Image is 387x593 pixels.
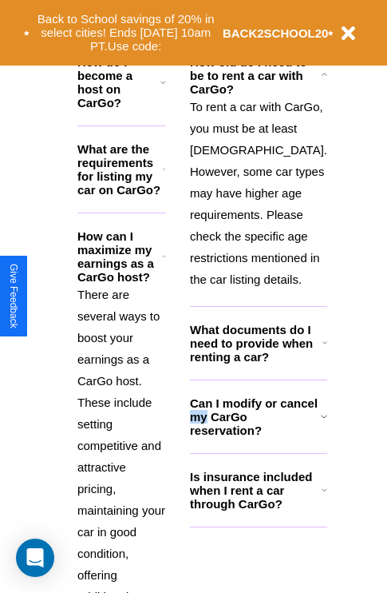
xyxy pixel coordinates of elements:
h3: How old do I need to be to rent a car with CarGo? [190,55,321,96]
h3: How can I maximize my earnings as a CarGo host? [77,229,162,284]
p: To rent a car with CarGo, you must be at least [DEMOGRAPHIC_DATA]. However, some car types may ha... [190,96,327,290]
h3: What documents do I need to provide when renting a car? [190,323,322,364]
div: Give Feedback [8,264,19,328]
h3: Is insurance included when I rent a car through CarGo? [190,470,322,511]
b: BACK2SCHOOL20 [223,26,329,40]
button: Back to School savings of 20% in select cities! Ends [DATE] 10am PT.Use code: [30,8,223,58]
div: Open Intercom Messenger [16,539,54,577]
h3: What are the requirements for listing my car on CarGo? [77,142,163,197]
h3: Can I modify or cancel my CarGo reservation? [190,396,321,437]
h3: How do I become a host on CarGo? [77,55,160,109]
